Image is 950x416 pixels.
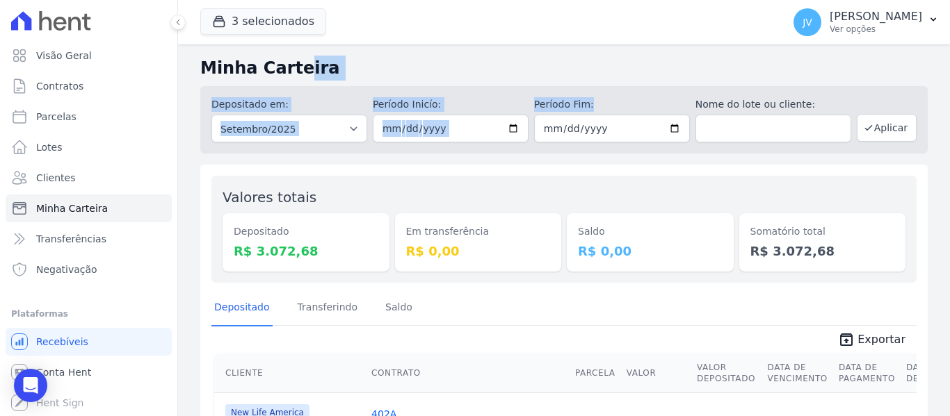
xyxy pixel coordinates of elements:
[691,353,762,393] th: Valor Depositado
[36,171,75,185] span: Clientes
[570,353,621,393] th: Parcela
[6,328,172,356] a: Recebíveis
[858,331,905,348] span: Exportar
[750,224,895,239] dt: Somatório total
[578,224,723,239] dt: Saldo
[36,263,97,276] span: Negativação
[827,331,917,351] a: unarchive Exportar
[6,42,172,69] a: Visão Geral
[6,225,172,253] a: Transferências
[6,103,172,131] a: Parcelas
[750,242,895,260] dd: R$ 3.072,68
[762,353,833,393] th: Data de Vencimento
[234,224,378,239] dt: Depositado
[838,331,855,348] i: unarchive
[833,353,901,393] th: Data de Pagamento
[621,353,691,393] th: Valor
[782,3,950,42] button: JV [PERSON_NAME] Ver opções
[406,242,551,260] dd: R$ 0,00
[857,114,917,142] button: Aplicar
[6,72,172,100] a: Contratos
[223,189,316,206] label: Valores totais
[406,224,551,239] dt: Em transferência
[830,10,922,24] p: [PERSON_NAME]
[373,97,529,112] label: Período Inicío:
[830,24,922,35] p: Ver opções
[6,256,172,283] a: Negativação
[36,110,77,124] span: Parcelas
[6,358,172,386] a: Conta Hent
[36,140,63,154] span: Lotes
[6,133,172,161] a: Lotes
[36,49,92,63] span: Visão Geral
[36,365,91,379] span: Conta Hent
[6,164,172,192] a: Clientes
[6,194,172,222] a: Minha Carteira
[211,99,289,110] label: Depositado em:
[366,353,570,393] th: Contrato
[36,232,106,246] span: Transferências
[214,353,366,393] th: Cliente
[211,290,273,326] a: Depositado
[234,242,378,260] dd: R$ 3.072,68
[578,242,723,260] dd: R$ 0,00
[36,335,88,349] span: Recebíveis
[803,17,812,27] span: JV
[383,290,415,326] a: Saldo
[534,97,690,112] label: Período Fim:
[36,79,83,93] span: Contratos
[36,201,108,215] span: Minha Carteira
[200,56,928,81] h2: Minha Carteira
[11,306,166,322] div: Plataformas
[695,97,851,112] label: Nome do lote ou cliente:
[14,369,47,402] div: Open Intercom Messenger
[200,8,326,35] button: 3 selecionados
[295,290,361,326] a: Transferindo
